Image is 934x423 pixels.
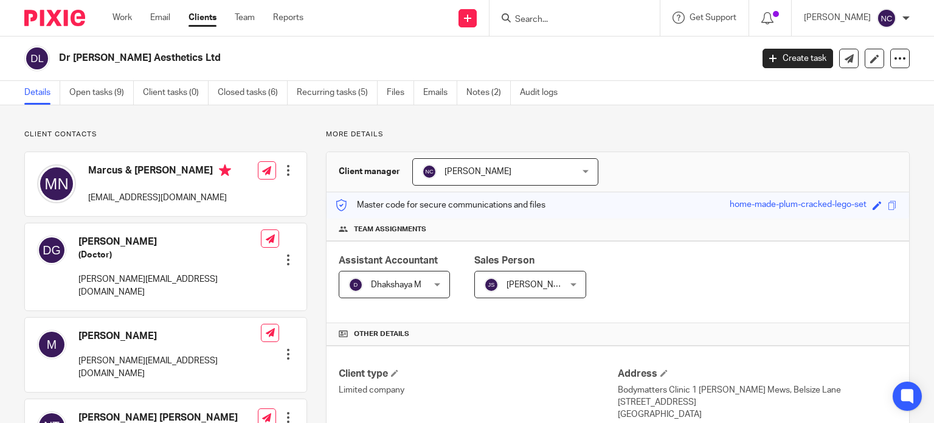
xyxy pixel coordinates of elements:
p: Client contacts [24,130,307,139]
img: svg%3E [348,278,363,292]
a: Client tasks (0) [143,81,209,105]
h5: (Doctor) [78,249,261,261]
p: Master code for secure communications and files [336,199,545,211]
span: Assistant Accountant [339,256,438,265]
div: home-made-plum-cracked-lego-set [730,198,867,212]
a: Closed tasks (6) [218,81,288,105]
img: svg%3E [37,236,66,265]
span: Get Support [690,13,736,22]
h4: Client type [339,368,618,380]
a: Recurring tasks (5) [297,81,378,105]
a: Notes (2) [466,81,511,105]
p: [GEOGRAPHIC_DATA] [618,408,897,421]
span: Dhakshaya M [371,281,421,289]
h4: [PERSON_NAME] [78,330,261,343]
a: Clients [189,12,216,24]
a: Audit logs [520,81,567,105]
img: svg%3E [24,46,50,71]
img: svg%3E [37,330,66,359]
span: Other details [354,329,409,339]
a: Files [387,81,414,105]
i: Primary [219,164,231,177]
img: svg%3E [37,164,76,203]
img: Pixie [24,10,85,26]
span: [PERSON_NAME] [445,167,511,176]
img: svg%3E [877,9,896,28]
a: Team [235,12,255,24]
a: Open tasks (9) [69,81,134,105]
span: Sales Person [474,256,534,265]
h4: [PERSON_NAME] [78,236,261,248]
a: Work [112,12,132,24]
a: Reports [273,12,303,24]
p: [EMAIL_ADDRESS][DOMAIN_NAME] [88,192,231,204]
p: [STREET_ADDRESS] [618,396,897,408]
input: Search [514,15,623,26]
h4: Address [618,368,897,380]
h4: Marcus & [PERSON_NAME] [88,164,231,180]
img: svg%3E [484,278,499,292]
img: svg%3E [422,164,437,179]
span: Team assignments [354,225,426,234]
p: [PERSON_NAME][EMAIL_ADDRESS][DOMAIN_NAME] [78,273,261,298]
p: [PERSON_NAME][EMAIL_ADDRESS][DOMAIN_NAME] [78,355,261,380]
span: [PERSON_NAME] [507,281,573,289]
h2: Dr [PERSON_NAME] Aesthetics Ltd [59,52,607,65]
h3: Client manager [339,166,400,178]
a: Emails [423,81,457,105]
a: Email [150,12,170,24]
a: Create task [763,49,833,68]
a: Details [24,81,60,105]
p: More details [326,130,910,139]
p: Limited company [339,384,618,396]
p: [PERSON_NAME] [804,12,871,24]
p: Bodymatters Clinic 1 [PERSON_NAME] Mews, Belsize Lane [618,384,897,396]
